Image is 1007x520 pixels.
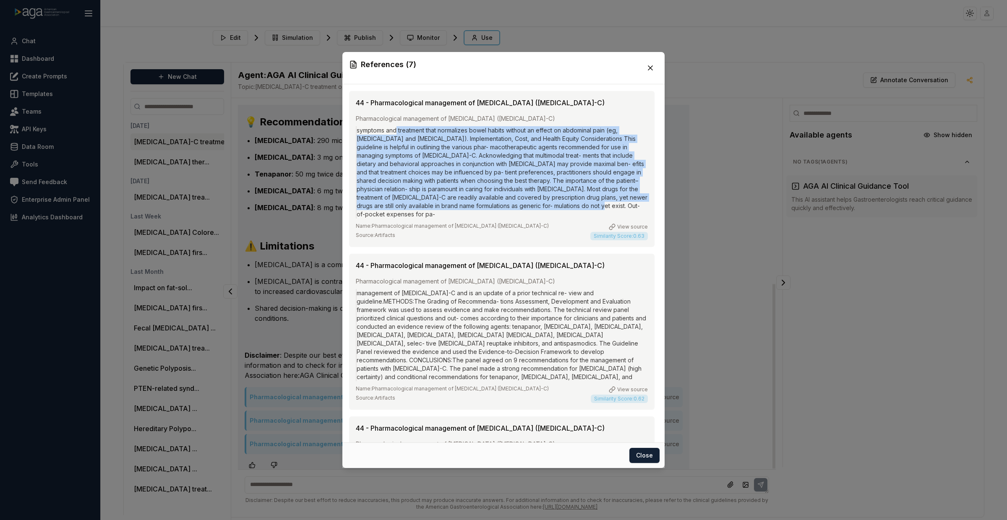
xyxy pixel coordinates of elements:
a: View source [609,224,648,230]
span: Similarity Score: 0.62 [591,395,648,403]
button: Close [629,448,660,463]
div: 44 - Pharmacological management of [MEDICAL_DATA] ([MEDICAL_DATA]-C) [356,98,648,108]
div: 44 - Pharmacological management of [MEDICAL_DATA] ([MEDICAL_DATA]-C) [356,260,648,270]
div: Pharmacological management of [MEDICAL_DATA] ([MEDICAL_DATA]-C) [356,114,648,123]
div: 44 - Pharmacological management of [MEDICAL_DATA] ([MEDICAL_DATA]-C) [356,423,648,433]
span: Source: Artifacts [356,395,395,401]
span: Similarity Score: 0.63 [590,232,648,240]
div: symptoms and treatment that normalizes bowel habits without an effect on abdominal pain (eg, [MED... [356,126,648,218]
a: View source [609,386,648,393]
div: Pharmacological management of [MEDICAL_DATA] ([MEDICAL_DATA]-C) [356,277,648,286]
span: Name: Pharmacological management of [MEDICAL_DATA] ([MEDICAL_DATA]-C) [356,223,549,229]
span: Source: Artifacts [356,232,395,239]
span: Name: Pharmacological management of [MEDICAL_DATA] ([MEDICAL_DATA]-C) [356,385,549,392]
div: management of [MEDICAL_DATA]-C and is an update of a prior technical re- view and guideline.METHO... [356,289,648,381]
div: Pharmacological management of [MEDICAL_DATA] ([MEDICAL_DATA]-C) [356,440,648,448]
